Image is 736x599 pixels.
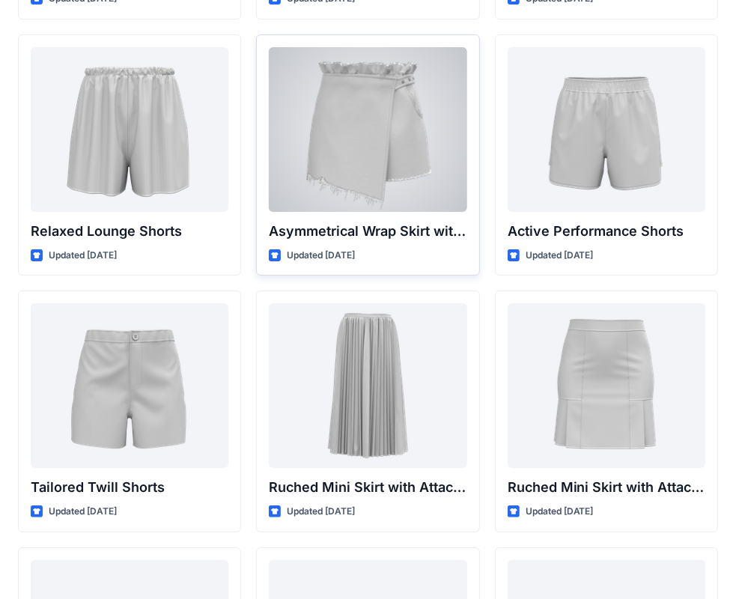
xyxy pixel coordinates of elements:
[526,504,594,520] p: Updated [DATE]
[31,477,228,498] p: Tailored Twill Shorts
[269,47,466,212] a: Asymmetrical Wrap Skirt with Ruffle Waist
[508,221,705,242] p: Active Performance Shorts
[49,248,117,264] p: Updated [DATE]
[31,303,228,468] a: Tailored Twill Shorts
[49,504,117,520] p: Updated [DATE]
[287,504,355,520] p: Updated [DATE]
[31,221,228,242] p: Relaxed Lounge Shorts
[31,47,228,212] a: Relaxed Lounge Shorts
[287,248,355,264] p: Updated [DATE]
[269,303,466,468] a: Ruched Mini Skirt with Attached Draped Panel
[508,47,705,212] a: Active Performance Shorts
[269,477,466,498] p: Ruched Mini Skirt with Attached Draped Panel
[526,248,594,264] p: Updated [DATE]
[269,221,466,242] p: Asymmetrical Wrap Skirt with Ruffle Waist
[508,477,705,498] p: Ruched Mini Skirt with Attached Draped Panel
[508,303,705,468] a: Ruched Mini Skirt with Attached Draped Panel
